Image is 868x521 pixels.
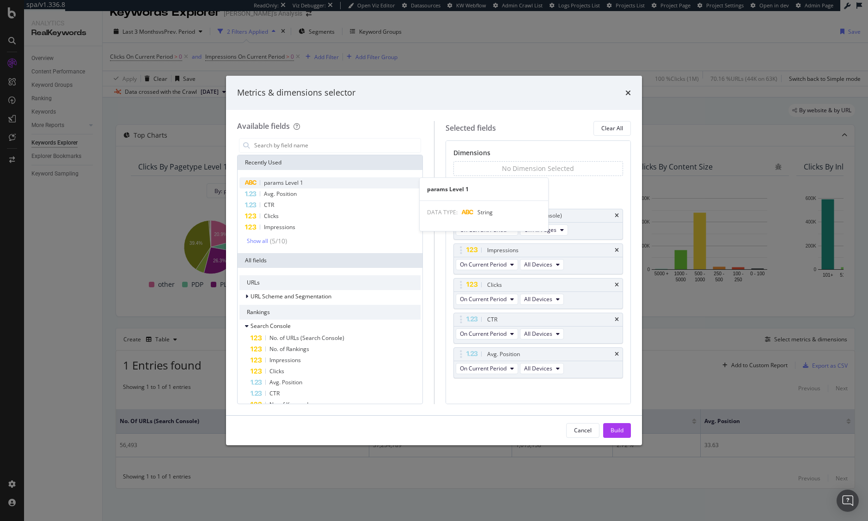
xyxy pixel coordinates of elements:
[253,139,421,152] input: Search by field name
[237,87,355,99] div: Metrics & dimensions selector
[238,253,422,268] div: All fields
[427,208,458,216] span: DATA TYPE:
[520,259,564,270] button: All Devices
[615,213,619,218] div: times
[264,179,303,187] span: params Level 1
[238,155,422,170] div: Recently Used
[264,212,279,220] span: Clicks
[269,345,309,353] span: No. of Rankings
[460,295,507,303] span: On Current Period
[520,363,564,374] button: All Devices
[269,334,344,342] span: No. of URLs (Search Console)
[615,317,619,322] div: times
[460,364,507,372] span: On Current Period
[603,423,631,438] button: Build
[269,378,302,386] span: Avg. Position
[264,201,274,209] span: CTR
[456,294,518,305] button: On Current Period
[593,121,631,136] button: Clear All
[460,260,507,268] span: On Current Period
[487,246,519,255] div: Impressions
[460,330,507,338] span: On Current Period
[615,248,619,253] div: times
[264,190,297,198] span: Avg. Position
[420,185,548,193] div: params Level 1
[251,292,331,300] span: URL Scheme and Segmentation
[837,490,859,512] div: Open Intercom Messenger
[456,363,518,374] button: On Current Period
[251,322,291,330] span: Search Console
[487,350,520,359] div: Avg. Position
[269,356,301,364] span: Impressions
[239,275,421,290] div: URLs
[226,76,642,445] div: modal
[453,148,623,161] div: Dimensions
[456,259,518,270] button: On Current Period
[456,328,518,339] button: On Current Period
[487,315,497,324] div: CTR
[625,87,631,99] div: times
[566,423,599,438] button: Cancel
[520,328,564,339] button: All Devices
[520,294,564,305] button: All Devices
[524,260,552,268] span: All Devices
[237,121,290,131] div: Available fields
[601,124,623,132] div: Clear All
[524,364,552,372] span: All Devices
[487,280,502,290] div: Clicks
[269,367,284,375] span: Clicks
[574,426,592,434] div: Cancel
[264,223,295,231] span: Impressions
[524,295,552,303] span: All Devices
[446,123,496,133] div: Selected fields
[615,282,619,288] div: times
[477,208,493,216] span: String
[269,389,280,397] span: CTR
[247,238,268,244] div: Show all
[502,164,574,173] div: No Dimension Selected
[453,313,623,344] div: CTRtimesOn Current PeriodAll Devices
[268,236,287,246] div: ( 5 / 10 )
[453,243,623,274] div: ImpressionstimesOn Current PeriodAll Devices
[611,426,623,434] div: Build
[524,330,552,338] span: All Devices
[453,347,623,378] div: Avg. PositiontimesOn Current PeriodAll Devices
[453,278,623,309] div: ClickstimesOn Current PeriodAll Devices
[239,305,421,320] div: Rankings
[615,351,619,357] div: times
